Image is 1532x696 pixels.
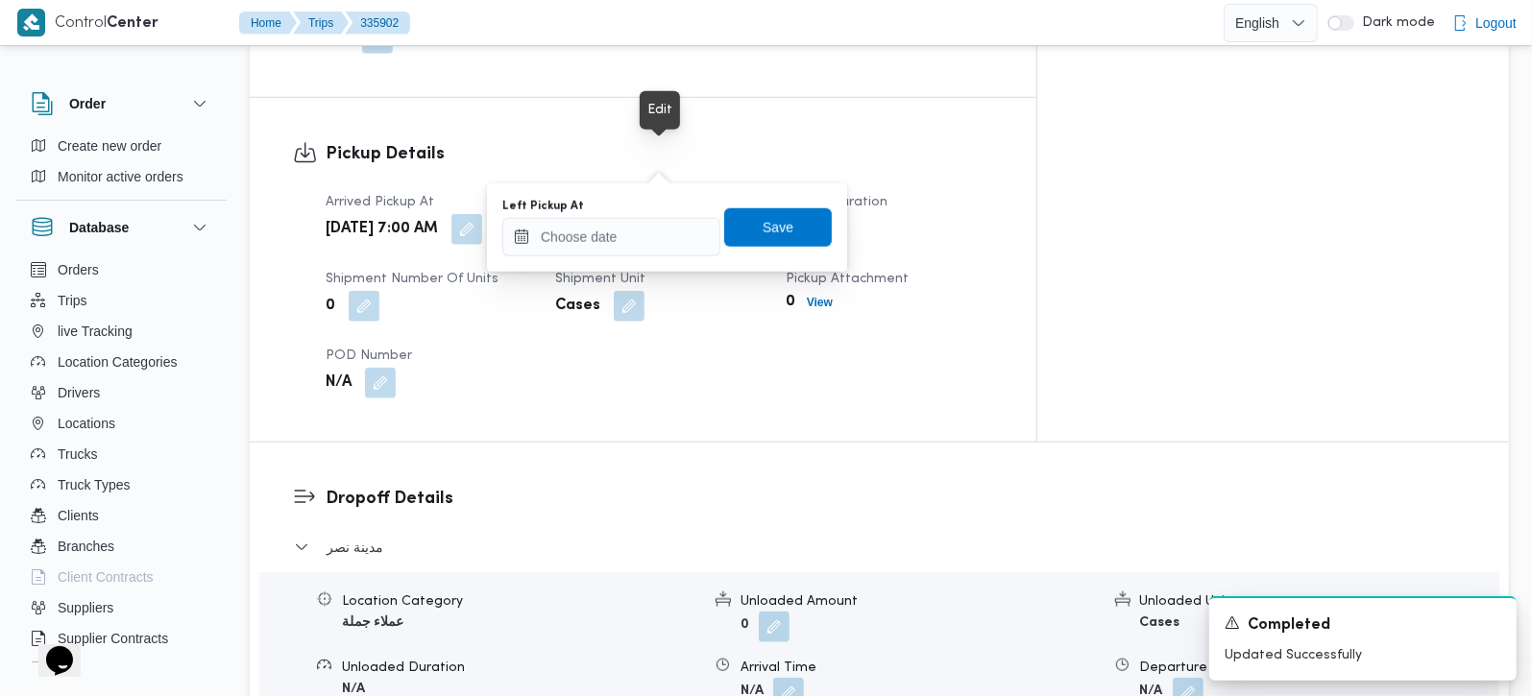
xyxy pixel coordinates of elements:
span: Arrived Pickup At [326,196,434,208]
span: Trucks [58,443,97,466]
span: Supplier Contracts [58,627,168,650]
div: Order [15,131,227,200]
button: Branches [23,531,219,562]
div: Location Category [342,591,700,612]
button: Trucks [23,439,219,469]
button: Suppliers [23,592,219,623]
img: X8yXhbKr1z7QwAAAABJRU5ErkJggg== [17,9,45,36]
span: مدينة نصر [327,536,383,559]
div: Database [15,254,227,670]
button: View [799,291,840,314]
label: Left Pickup At [502,199,584,214]
span: Create new order [58,134,161,157]
span: Orders [58,258,99,281]
div: Notification [1225,613,1501,637]
button: Supplier Contracts [23,623,219,654]
h3: Order [69,92,106,115]
div: Unloaded Unit [1140,591,1498,612]
b: N/A [326,372,352,395]
button: live Tracking [23,316,219,347]
span: Client Contracts [58,565,154,588]
span: live Tracking [58,320,133,343]
b: [DATE] 7:00 AM [326,218,438,241]
h3: Pickup Details [326,141,993,167]
button: Trips [293,12,349,35]
span: Shipment Number of Units [326,273,499,285]
span: Dark mode [1354,15,1435,31]
span: Clients [58,504,99,527]
b: 0 [786,291,795,314]
input: Press the down key to open a popover containing a calendar. [502,218,720,256]
button: Orders [23,254,219,285]
span: Branches [58,535,114,558]
h3: Dropoff Details [326,486,1466,512]
b: 0 [741,619,749,632]
span: Shipment Unit [555,273,645,285]
button: Trips [23,285,219,316]
span: Completed [1248,614,1330,637]
div: Departure Time [1140,658,1498,678]
b: Center [107,16,158,31]
p: Updated Successfully [1225,645,1501,665]
div: Edit [647,99,672,122]
div: Unloaded Amount [741,591,1099,612]
span: Drivers [58,381,100,404]
button: Locations [23,408,219,439]
button: Truck Types [23,469,219,500]
button: Clients [23,500,219,531]
button: Create new order [23,131,219,161]
div: Unloaded Duration [342,658,700,678]
iframe: chat widget [19,619,81,677]
b: View [807,296,833,309]
span: POD Number [326,349,412,362]
button: Database [31,216,211,239]
span: Location Categories [58,350,178,373]
span: Logout [1475,12,1517,35]
h3: Database [69,216,129,239]
button: Save [724,208,832,247]
button: Drivers [23,377,219,408]
button: Home [239,12,297,35]
button: 335902 [345,12,410,35]
span: Locations [58,412,115,435]
button: Location Categories [23,347,219,377]
div: Arrival Time [741,658,1099,678]
span: Save [763,216,793,239]
b: Cases [1140,616,1180,629]
b: N/A [342,683,365,695]
b: عملاء جملة [342,616,403,629]
button: Order [31,92,211,115]
button: Logout [1445,4,1524,42]
b: Cases [555,295,600,318]
button: Client Contracts [23,562,219,592]
button: مدينة نصر [294,536,1466,559]
span: Monitor active orders [58,165,183,188]
span: Trips [58,289,87,312]
button: Monitor active orders [23,161,219,192]
span: Truck Types [58,473,130,496]
span: Suppliers [58,596,113,619]
button: Devices [23,654,219,684]
span: Devices [58,658,106,681]
span: Pickup Attachment [786,273,909,285]
b: 0 [326,295,335,318]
